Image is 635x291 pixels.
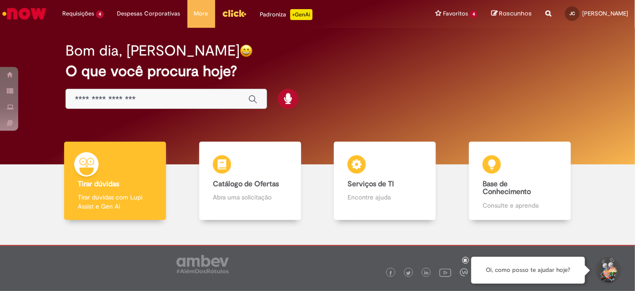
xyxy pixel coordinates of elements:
p: Encontre ajuda [348,193,422,202]
a: Rascunhos [491,10,532,18]
b: Serviços de TI [348,179,394,189]
a: Catálogo de Ofertas Abra uma solicitação [183,142,318,220]
button: Iniciar Conversa de Suporte [594,257,621,284]
img: logo_footer_linkedin.png [424,271,429,276]
h2: O que você procura hoje? [66,63,569,79]
span: [PERSON_NAME] [582,10,628,17]
img: logo_footer_twitter.png [406,271,411,276]
p: Tirar dúvidas com Lupi Assist e Gen Ai [78,193,152,211]
img: logo_footer_workplace.png [460,268,468,276]
a: Base de Conhecimento Consulte e aprenda [453,142,588,220]
span: Despesas Corporativas [117,9,181,18]
b: Catálogo de Ofertas [213,179,279,189]
p: Consulte e aprenda [483,201,557,210]
img: ServiceNow [1,5,48,23]
a: Serviços de TI Encontre ajuda [317,142,453,220]
img: logo_footer_ambev_rotulo_gray.png [176,255,229,273]
div: Oi, como posso te ajudar hoje? [471,257,585,284]
h2: Bom dia, [PERSON_NAME] [66,43,240,59]
a: Tirar dúvidas Tirar dúvidas com Lupi Assist e Gen Ai [48,142,183,220]
span: More [194,9,208,18]
p: Abra uma solicitação [213,193,287,202]
span: Rascunhos [499,9,532,18]
div: Padroniza [260,9,312,20]
span: Requisições [62,9,94,18]
span: 4 [470,10,478,18]
img: logo_footer_facebook.png [388,271,393,276]
img: logo_footer_youtube.png [439,266,451,278]
img: happy-face.png [240,44,253,57]
img: click_logo_yellow_360x200.png [222,6,247,20]
b: Tirar dúvidas [78,179,119,189]
b: Base de Conhecimento [483,179,531,197]
span: 4 [96,10,104,18]
span: Favoritos [443,9,468,18]
span: JC [569,10,575,16]
p: +GenAi [290,9,312,20]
